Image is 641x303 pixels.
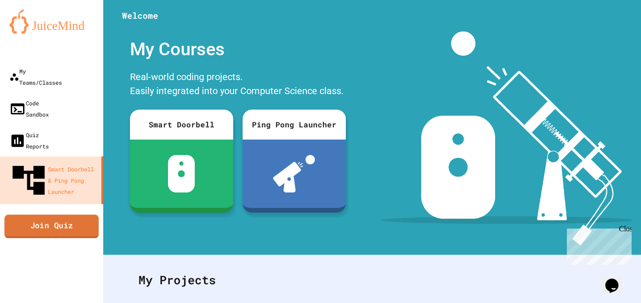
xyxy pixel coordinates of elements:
[129,262,615,298] div: My Projects
[381,31,632,245] img: banner-image-my-projects.png
[9,161,98,200] div: Smart Doorbell & Ping Pong Launcher
[9,97,49,120] div: Code Sandbox
[563,225,632,265] iframe: chat widget
[602,266,632,294] iframe: chat widget
[4,214,99,238] a: Join Quiz
[125,31,351,67] div: My Courses
[130,110,233,140] div: Smart Doorbell
[168,155,195,192] img: sdb-white.svg
[4,4,65,59] div: Chat with us now!Close
[9,66,62,88] div: My Teams/Classes
[9,129,49,152] div: Quiz Reports
[125,67,351,103] div: Real-world coding projects. Easily integrated into your Computer Science class.
[9,9,94,34] img: logo-orange.svg
[243,110,346,140] div: Ping Pong Launcher
[273,155,315,192] img: ppl-with-ball.png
